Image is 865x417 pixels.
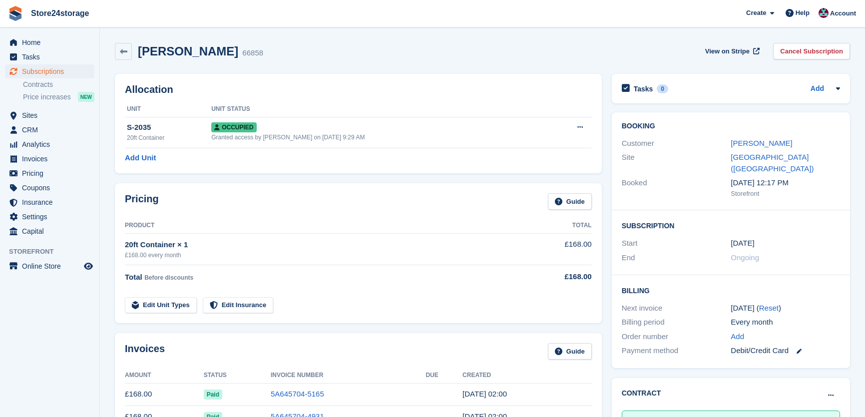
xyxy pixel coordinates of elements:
[5,166,94,180] a: menu
[519,233,591,265] td: £168.00
[22,50,82,64] span: Tasks
[22,35,82,49] span: Home
[622,122,840,130] h2: Booking
[5,195,94,209] a: menu
[5,224,94,238] a: menu
[125,273,142,281] span: Total
[548,343,592,360] a: Guide
[271,368,426,384] th: Invoice Number
[22,108,82,122] span: Sites
[125,343,165,360] h2: Invoices
[548,193,592,210] a: Guide
[731,331,744,343] a: Add
[211,133,546,142] div: Granted access by [PERSON_NAME] on [DATE] 9:29 AM
[5,181,94,195] a: menu
[622,317,731,328] div: Billing period
[125,297,197,314] a: Edit Unit Types
[5,137,94,151] a: menu
[731,345,840,357] div: Debit/Credit Card
[462,368,592,384] th: Created
[462,390,507,398] time: 2025-10-06 01:00:56 UTC
[127,122,211,133] div: S-2035
[144,274,193,281] span: Before discounts
[125,193,159,210] h2: Pricing
[731,177,840,189] div: [DATE] 12:17 PM
[622,152,731,174] div: Site
[5,123,94,137] a: menu
[830,8,856,18] span: Account
[125,383,204,406] td: £168.00
[731,238,754,249] time: 2025-01-06 01:00:00 UTC
[271,390,324,398] a: 5A645704-5165
[622,388,661,399] h2: Contract
[23,92,71,102] span: Price increases
[622,252,731,264] div: End
[731,153,814,173] a: [GEOGRAPHIC_DATA] ([GEOGRAPHIC_DATA])
[8,6,23,21] img: stora-icon-8386f47178a22dfd0bd8f6a31ec36ba5ce8667c1dd55bd0f319d3a0aa187defe.svg
[22,195,82,209] span: Insurance
[242,47,263,59] div: 66858
[731,303,840,314] div: [DATE] ( )
[731,139,792,147] a: [PERSON_NAME]
[9,247,99,257] span: Storefront
[5,210,94,224] a: menu
[27,5,93,21] a: Store24storage
[22,210,82,224] span: Settings
[125,152,156,164] a: Add Unit
[622,177,731,198] div: Booked
[5,50,94,64] a: menu
[657,84,668,93] div: 0
[622,345,731,357] div: Payment method
[5,152,94,166] a: menu
[82,260,94,272] a: Preview store
[22,259,82,273] span: Online Store
[796,8,810,18] span: Help
[746,8,766,18] span: Create
[125,239,519,251] div: 20ft Container × 1
[622,238,731,249] div: Start
[731,189,840,199] div: Storefront
[622,303,731,314] div: Next invoice
[23,91,94,102] a: Price increases NEW
[22,181,82,195] span: Coupons
[5,108,94,122] a: menu
[78,92,94,102] div: NEW
[23,80,94,89] a: Contracts
[622,220,840,230] h2: Subscription
[622,285,840,295] h2: Billing
[125,368,204,384] th: Amount
[426,368,462,384] th: Due
[204,368,271,384] th: Status
[819,8,829,18] img: George
[138,44,238,58] h2: [PERSON_NAME]
[634,84,653,93] h2: Tasks
[731,253,759,262] span: Ongoing
[5,64,94,78] a: menu
[204,390,222,400] span: Paid
[22,224,82,238] span: Capital
[5,35,94,49] a: menu
[22,152,82,166] span: Invoices
[22,137,82,151] span: Analytics
[731,317,840,328] div: Every month
[773,43,850,59] a: Cancel Subscription
[759,304,779,312] a: Reset
[5,259,94,273] a: menu
[701,43,762,59] a: View on Stripe
[519,271,591,283] div: £168.00
[125,251,519,260] div: £168.00 every month
[211,101,546,117] th: Unit Status
[22,166,82,180] span: Pricing
[811,83,824,95] a: Add
[125,84,592,95] h2: Allocation
[125,101,211,117] th: Unit
[211,122,256,132] span: Occupied
[203,297,274,314] a: Edit Insurance
[125,218,519,234] th: Product
[705,46,750,56] span: View on Stripe
[127,133,211,142] div: 20ft Container
[622,331,731,343] div: Order number
[622,138,731,149] div: Customer
[22,123,82,137] span: CRM
[519,218,591,234] th: Total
